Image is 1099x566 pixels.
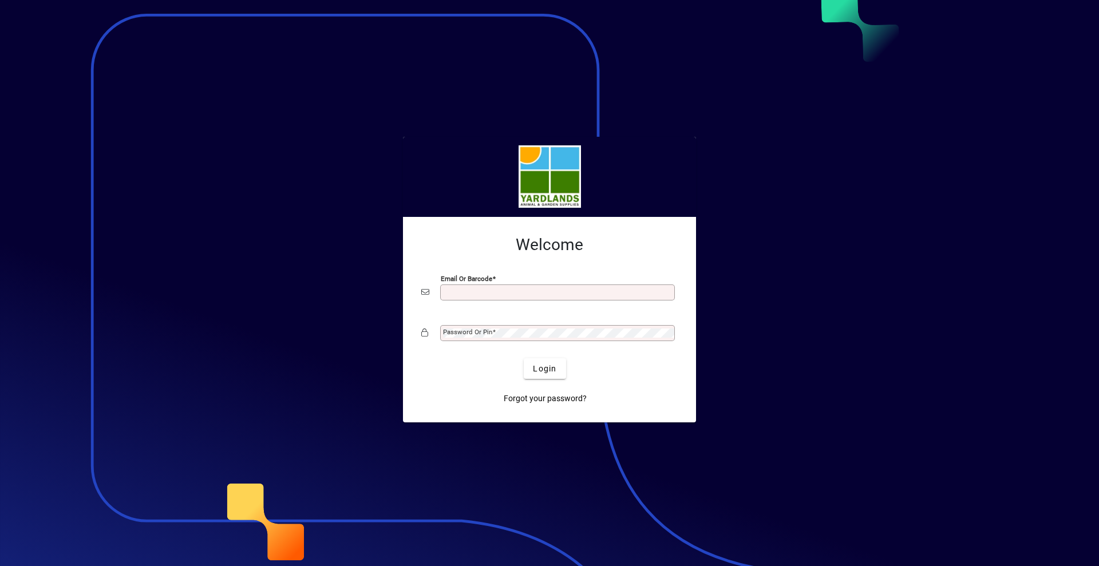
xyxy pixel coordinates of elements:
[499,388,591,409] a: Forgot your password?
[533,363,556,375] span: Login
[441,275,492,283] mat-label: Email or Barcode
[524,358,566,379] button: Login
[421,235,678,255] h2: Welcome
[504,393,587,405] span: Forgot your password?
[443,328,492,336] mat-label: Password or Pin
